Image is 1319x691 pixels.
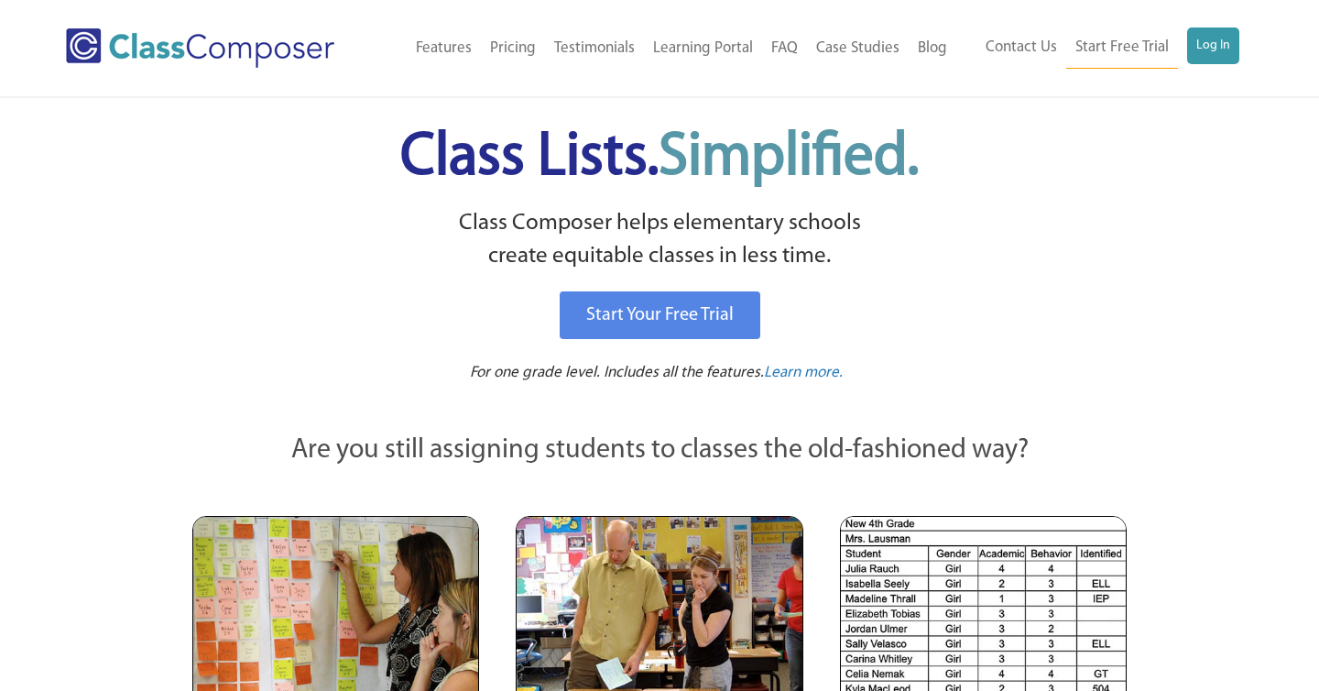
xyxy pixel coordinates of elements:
[909,28,956,69] a: Blog
[586,306,734,324] span: Start Your Free Trial
[545,28,644,69] a: Testimonials
[764,362,843,385] a: Learn more.
[956,27,1239,69] nav: Header Menu
[376,28,956,69] nav: Header Menu
[644,28,762,69] a: Learning Portal
[560,291,760,339] a: Start Your Free Trial
[807,28,909,69] a: Case Studies
[407,28,481,69] a: Features
[192,431,1127,471] p: Are you still assigning students to classes the old-fashioned way?
[1066,27,1178,69] a: Start Free Trial
[1187,27,1239,64] a: Log In
[400,128,919,188] span: Class Lists.
[190,207,1129,274] p: Class Composer helps elementary schools create equitable classes in less time.
[976,27,1066,68] a: Contact Us
[762,28,807,69] a: FAQ
[66,28,334,68] img: Class Composer
[764,365,843,380] span: Learn more.
[659,128,919,188] span: Simplified.
[470,365,764,380] span: For one grade level. Includes all the features.
[481,28,545,69] a: Pricing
